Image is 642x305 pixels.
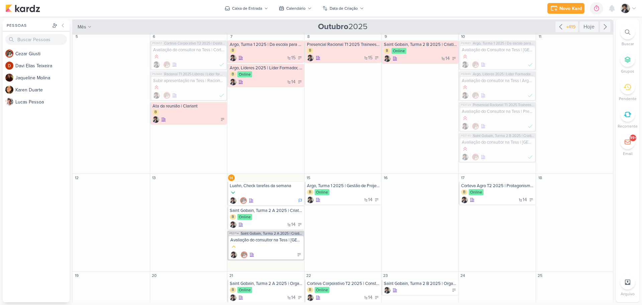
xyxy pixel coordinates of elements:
img: Pedro Luahn Simões [230,221,236,228]
span: 14 [291,222,296,227]
div: Online [315,287,329,293]
div: Prioridade Alta [153,53,160,60]
img: Cezar Giusti [241,251,247,258]
div: 16 [382,174,389,181]
div: B [230,287,236,293]
div: Online [392,48,406,54]
p: Email [623,151,633,157]
div: Argo, Turma 1 2025 | Gestão de Projetos [307,183,380,188]
div: 14 [228,174,235,181]
div: 15 [305,174,312,181]
div: 6 [151,33,157,40]
span: mês [78,23,86,30]
div: 8 [305,33,312,40]
span: 14 [368,198,372,202]
img: Pedro Luahn Simões [461,197,468,203]
div: Criador(a): Pedro Luahn Simões [230,79,236,85]
div: Avaliação do Consultor na Tess | Argo, Turma 1 2025 | Da escola para o Business [462,47,534,53]
span: PS3729 [460,103,471,107]
li: Ctrl + F [616,25,639,47]
p: Grupos [621,68,634,74]
span: PS3653 [151,42,163,45]
p: Buscar [622,41,634,47]
div: Avaliação do consultor na Tess | Argo, Líderes 2025 | Líder Formador, parte 1 [462,78,534,83]
div: Colaboradores: Cezar Giusti [470,61,479,68]
div: B [230,214,236,220]
div: +419 [565,23,577,30]
div: 5 [73,33,80,40]
p: Pendente [619,96,637,102]
div: Argo, Líderes 2025 | Líder Formador, parte 1 [230,65,303,71]
div: B [307,189,313,195]
img: Pedro Luahn Simões [230,294,236,301]
div: B [384,48,390,54]
div: 13 [151,174,157,181]
div: Argo, Turma 1 2025 | Da escola para o Business [230,42,303,47]
div: Criador(a): Pedro Luahn Simões [230,197,236,204]
div: Criador(a): Pedro Luahn Simões [307,197,314,203]
div: 12 [73,174,80,181]
img: Pedro Luahn Simões [230,197,236,204]
div: Online [469,189,484,195]
div: K a r e n D u a r t e [15,86,70,93]
strong: Outubro [318,22,348,31]
div: Online [315,189,329,195]
span: PS3683 [460,42,471,45]
span: 14 [368,295,372,300]
span: Racional T1 2025 Líderes | Líder formador [164,72,226,76]
div: Criador(a): Pedro Luahn Simões [384,55,391,62]
div: Online [237,214,252,220]
div: Novo Kard [559,5,582,12]
input: Buscar Pessoas [5,34,67,45]
div: Finalizado [219,92,224,99]
img: Pedro Luahn Simões [462,61,468,68]
div: 19 [73,272,80,279]
div: L u c a s P e s s o a [15,98,70,105]
div: 24 [459,272,466,279]
span: 15 [291,56,296,60]
div: Criador(a): Pedro Luahn Simões [230,294,236,301]
div: A Fazer [374,295,379,300]
div: Corteva Agro T2 2025 | Protagonismo e Alta performance [461,183,534,188]
img: Pedro Luahn Simões [307,55,314,61]
div: Corteva Corporativo T2 2025 | Construir juntos [307,281,380,286]
div: B [230,72,236,77]
div: Finalizado [219,61,224,68]
img: Cezar Giusti [472,123,479,130]
img: Pedro Luahn Simões [307,197,314,203]
div: Avaliação do consultor na Tess | Corteva Corporativo T2 2025 | Destacar-se e ser curioso [153,47,225,53]
span: 14 [291,80,296,84]
div: Online [237,71,252,77]
div: A Fazer [297,252,302,257]
span: Argo, Líderes 2025 | Líder Formador, parte 1 [473,72,534,76]
div: A Fazer [220,117,225,122]
img: Cezar Giusti [164,92,170,99]
div: B [152,109,159,115]
div: 10 [459,33,466,40]
div: Criador(a): Pedro Luahn Simões [462,123,468,130]
img: Cezar Giusti [164,61,170,68]
div: Criador(a): Pedro Luahn Simões [462,92,468,99]
img: kardz.app [5,4,40,12]
div: Colaboradores: Cezar Giusti [470,92,479,99]
img: Cezar Giusti [472,61,479,68]
div: 23 [382,272,389,279]
div: Avaliação do Consultor na Tess | Presencial Racional T1 2025 Trainees | Ser líder de si mesmo [462,109,534,114]
div: Em Andamento [298,198,302,203]
div: Finalizado [528,123,533,130]
span: PS3668 [151,72,163,76]
img: Pedro Luahn Simões [307,294,314,301]
div: Prioridade Alta [462,84,468,91]
img: Pedro Luahn Simões [230,55,236,61]
div: Prioridade Alta [153,84,160,91]
div: C e z a r G i u s t i [15,50,70,57]
p: Arquivo [621,291,635,297]
div: Criador(a): Pedro Luahn Simões [153,61,160,68]
div: Pessoas [5,22,51,28]
span: 15 [368,56,372,60]
div: Avaliação do consultor na Tess | Saint Gobain, Turma 2 A 2025 | Criatividade e Inovação [230,237,302,243]
div: Luahn, Check tarefas da semana [230,183,303,188]
div: Criador(a): Pedro Luahn Simões [462,154,468,160]
div: 17 [459,174,466,181]
div: 20 [151,272,157,279]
